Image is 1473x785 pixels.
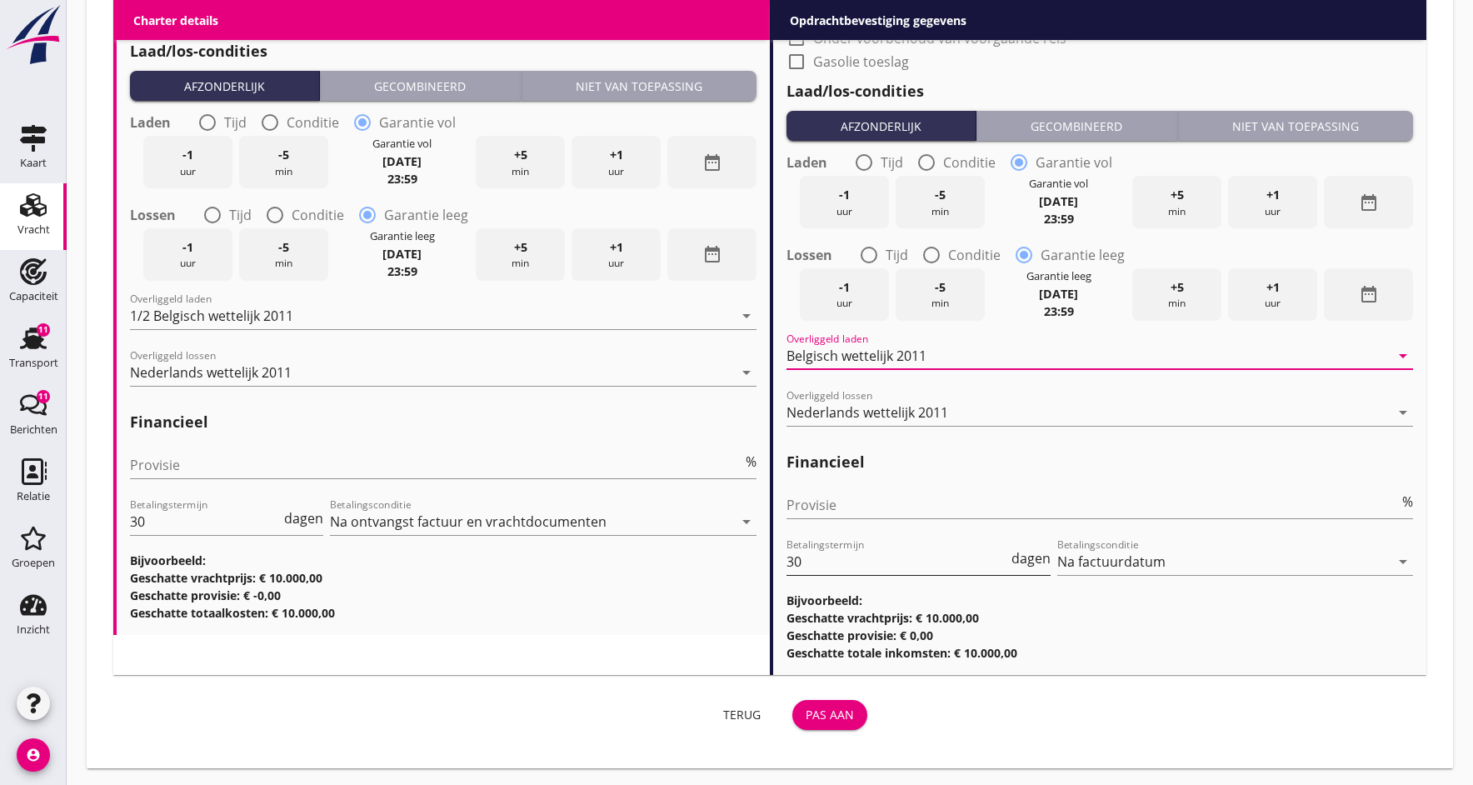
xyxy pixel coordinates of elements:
[130,508,281,535] input: Betalingstermijn
[476,228,565,281] div: min
[706,700,779,730] button: Terug
[239,136,328,188] div: min
[983,117,1170,135] div: Gecombineerd
[130,40,756,62] h2: Laad/los-condities
[143,136,232,188] div: uur
[1359,284,1379,304] i: date_range
[572,136,661,188] div: uur
[387,263,417,279] strong: 23:59
[9,291,58,302] div: Capaciteit
[610,146,623,164] span: +1
[943,154,996,171] label: Conditie
[1393,402,1413,422] i: arrow_drop_down
[1026,268,1091,284] div: Garantie leeg
[130,71,320,101] button: Afzonderlijk
[572,228,661,281] div: uur
[935,278,946,297] span: -5
[881,154,903,171] label: Tijd
[1399,495,1413,508] div: %
[287,114,339,131] label: Conditie
[528,77,750,95] div: Niet van toepassing
[1039,193,1078,209] strong: [DATE]
[702,152,722,172] i: date_range
[330,514,607,529] div: Na ontvangst factuur en vrachtdocumenten
[736,362,756,382] i: arrow_drop_down
[702,244,722,264] i: date_range
[130,569,756,587] h3: Geschatte vrachtprijs: € 10.000,00
[786,154,827,171] strong: Laden
[948,247,1001,263] label: Conditie
[1228,176,1317,228] div: uur
[786,451,1413,473] h2: Financieel
[130,587,756,604] h3: Geschatte provisie: € -0,00
[1393,552,1413,572] i: arrow_drop_down
[1057,554,1166,569] div: Na factuurdatum
[786,592,1413,609] h3: Bijvoorbeeld:
[17,738,50,772] i: account_circle
[786,80,1413,102] h2: Laad/los-condities
[1008,552,1051,565] div: dagen
[370,228,435,244] div: Garantie leeg
[813,30,1066,47] label: Onder voorbehoud van voorgaande reis
[786,548,1008,575] input: Betalingstermijn
[792,700,867,730] button: Pas aan
[17,224,50,235] div: Vracht
[813,7,947,23] label: Stremming/ijstoeslag
[896,268,985,321] div: min
[786,492,1399,518] input: Provisie
[786,609,1413,627] h3: Geschatte vrachtprijs: € 10.000,00
[1359,192,1379,212] i: date_range
[719,706,766,723] div: Terug
[10,424,57,435] div: Berichten
[130,308,293,323] div: 1/2 Belgisch wettelijk 2011
[130,207,176,223] strong: Lossen
[886,247,908,263] label: Tijd
[514,146,527,164] span: +5
[130,552,756,569] h3: Bijvoorbeeld:
[1044,303,1074,319] strong: 23:59
[742,455,756,468] div: %
[320,71,521,101] button: Gecombineerd
[157,13,252,30] label: Gasolie toeslag
[1393,346,1413,366] i: arrow_drop_down
[1228,268,1317,321] div: uur
[182,146,193,164] span: -1
[12,557,55,568] div: Groepen
[37,323,50,337] div: 11
[224,114,247,131] label: Tijd
[1178,111,1413,141] button: Niet van toepassing
[1044,211,1074,227] strong: 23:59
[1036,154,1112,171] label: Garantie vol
[1039,286,1078,302] strong: [DATE]
[522,71,756,101] button: Niet van toepassing
[813,53,909,70] label: Gasolie toeslag
[130,114,171,131] strong: Laden
[736,512,756,532] i: arrow_drop_down
[806,706,854,723] div: Pas aan
[786,348,926,363] div: Belgisch wettelijk 2011
[1132,176,1221,228] div: min
[839,278,850,297] span: -1
[1132,268,1221,321] div: min
[20,157,47,168] div: Kaart
[229,207,252,223] label: Tijd
[182,238,193,257] span: -1
[935,186,946,204] span: -5
[278,238,289,257] span: -5
[786,247,832,263] strong: Lossen
[786,627,1413,644] h3: Geschatte provisie: € 0,00
[1171,278,1184,297] span: +5
[736,306,756,326] i: arrow_drop_down
[896,176,985,228] div: min
[1266,278,1280,297] span: +1
[37,390,50,403] div: 11
[839,186,850,204] span: -1
[1185,117,1406,135] div: Niet van toepassing
[476,136,565,188] div: min
[130,365,292,380] div: Nederlands wettelijk 2011
[137,77,312,95] div: Afzonderlijk
[382,246,422,262] strong: [DATE]
[379,114,456,131] label: Garantie vol
[610,238,623,257] span: +1
[9,357,58,368] div: Transport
